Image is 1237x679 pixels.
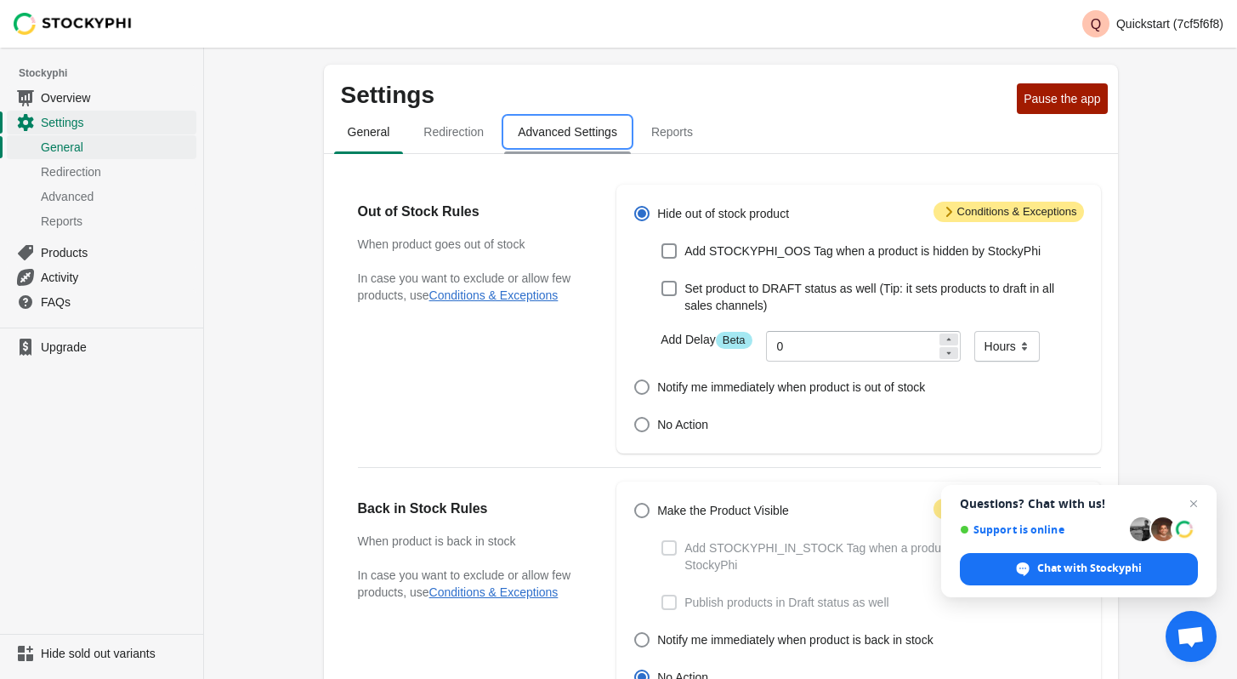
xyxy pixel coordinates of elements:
span: General [334,117,404,147]
span: Advanced Settings [504,117,631,147]
span: Make the Product Visible [657,502,789,519]
span: Reports [638,117,706,147]
h3: When product goes out of stock [358,236,583,253]
a: Activity [7,265,196,289]
span: Notify me immediately when product is out of stock [657,379,925,396]
p: Quickstart (7cf5f6f8) [1116,17,1223,31]
span: Add STOCKYPHI_IN_STOCK Tag when a product is published by StockyPhi [684,539,1083,573]
span: General [41,139,193,156]
a: General [7,134,196,159]
a: Upgrade [7,335,196,359]
button: redirection [406,110,501,154]
img: Stockyphi [14,13,133,35]
span: Advanced [41,188,193,205]
a: Settings [7,110,196,134]
p: In case you want to exclude or allow few products, use [358,270,583,304]
a: Products [7,240,196,265]
text: Q [1091,17,1101,31]
span: Pause the app [1024,92,1100,106]
span: Questions? Chat with us! [960,497,1198,511]
a: Hide sold out variants [7,642,196,665]
span: Publish products in Draft status as well [684,594,888,611]
span: Conditions & Exceptions [933,499,1084,519]
a: Advanced [7,184,196,208]
h2: Back in Stock Rules [358,499,583,519]
span: Chat with Stockyphi [960,553,1198,585]
span: Stockyphi [19,65,203,82]
span: Products [41,244,193,261]
button: Avatar with initials QQuickstart (7cf5f6f8) [1075,7,1230,41]
a: Open chat [1166,611,1217,662]
button: general [331,110,407,154]
span: Hide sold out variants [41,645,193,662]
span: Hide out of stock product [657,205,789,222]
span: Settings [41,114,193,131]
a: FAQs [7,289,196,314]
h3: When product is back in stock [358,533,583,550]
a: Redirection [7,159,196,184]
p: Settings [341,82,1011,109]
span: Set product to DRAFT status as well (Tip: it sets products to draft in all sales channels) [684,280,1083,314]
span: Redirection [410,117,497,147]
button: Pause the app [1017,83,1107,114]
span: Redirection [41,163,193,180]
span: Avatar with initials Q [1082,10,1109,37]
span: Notify me immediately when product is back in stock [657,631,933,648]
p: In case you want to exclude or allow few products, use [358,567,583,601]
button: Advanced settings [501,110,634,154]
span: Activity [41,269,193,286]
label: Add Delay [661,331,752,349]
span: Overview [41,89,193,106]
button: reports [634,110,710,154]
span: Add STOCKYPHI_OOS Tag when a product is hidden by StockyPhi [684,242,1041,260]
button: Conditions & Exceptions [429,288,559,302]
span: Support is online [960,523,1124,536]
span: No Action [657,416,708,433]
a: Reports [7,208,196,233]
button: Conditions & Exceptions [429,585,559,599]
span: FAQs [41,294,193,311]
span: Conditions & Exceptions [933,202,1084,222]
a: Overview [7,85,196,110]
span: Reports [41,213,193,230]
span: Beta [716,332,752,349]
span: Chat with Stockyphi [1037,561,1142,576]
span: Upgrade [41,339,193,356]
h2: Out of Stock Rules [358,202,583,222]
